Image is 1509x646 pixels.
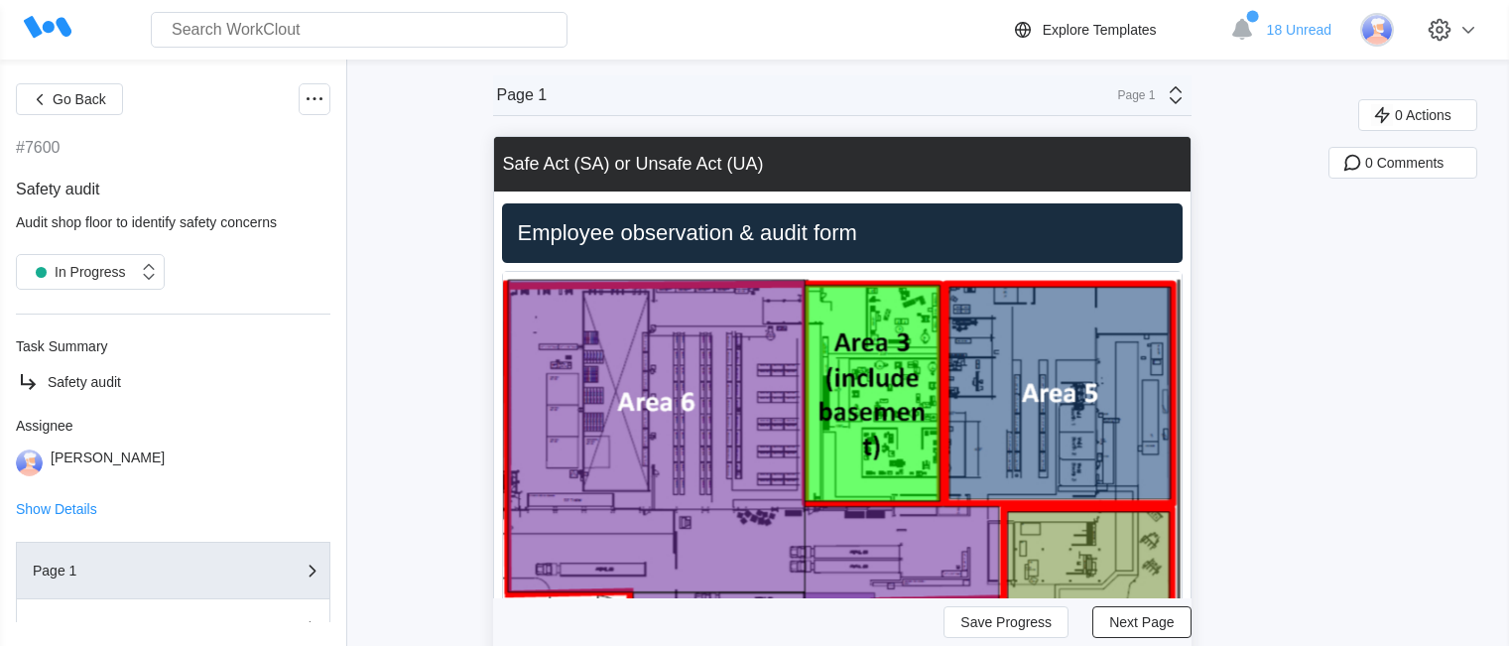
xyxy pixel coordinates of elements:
button: Save Progress [943,606,1069,638]
div: [PERSON_NAME] [51,450,165,476]
div: Page 1 [1106,88,1156,102]
div: Explore Templates [1043,22,1157,38]
button: Page 1 [16,542,330,599]
img: user-3.png [1360,13,1394,47]
input: Search WorkClout [151,12,567,48]
img: user-3.png [16,450,43,476]
div: Page 1 [497,86,548,104]
button: 0 Actions [1358,99,1477,131]
div: #7600 [16,139,61,157]
button: Next Page [1092,606,1191,638]
span: 0 Comments [1365,156,1444,170]
span: 18 Unread [1267,22,1331,38]
span: Save Progress [960,615,1052,629]
button: Go Back [16,83,123,115]
button: Show Details [16,502,97,516]
div: Audit shop floor to identify safety concerns [16,214,330,230]
h2: Employee observation & audit form [510,219,1175,247]
button: 0 Comments [1328,147,1477,179]
div: Page 1 [33,564,231,578]
div: Assignee [16,418,330,434]
span: 0 Actions [1395,108,1451,122]
a: Safety audit [16,370,330,394]
div: Safe Act (SA) or Unsafe Act (UA) [503,154,764,175]
a: Explore Templates [1011,18,1220,42]
span: Safety audit [16,181,100,197]
span: Go Back [53,92,106,106]
div: Task Summary [16,338,330,354]
span: Next Page [1109,615,1174,629]
span: Safety audit [48,374,121,390]
div: In Progress [27,258,126,286]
